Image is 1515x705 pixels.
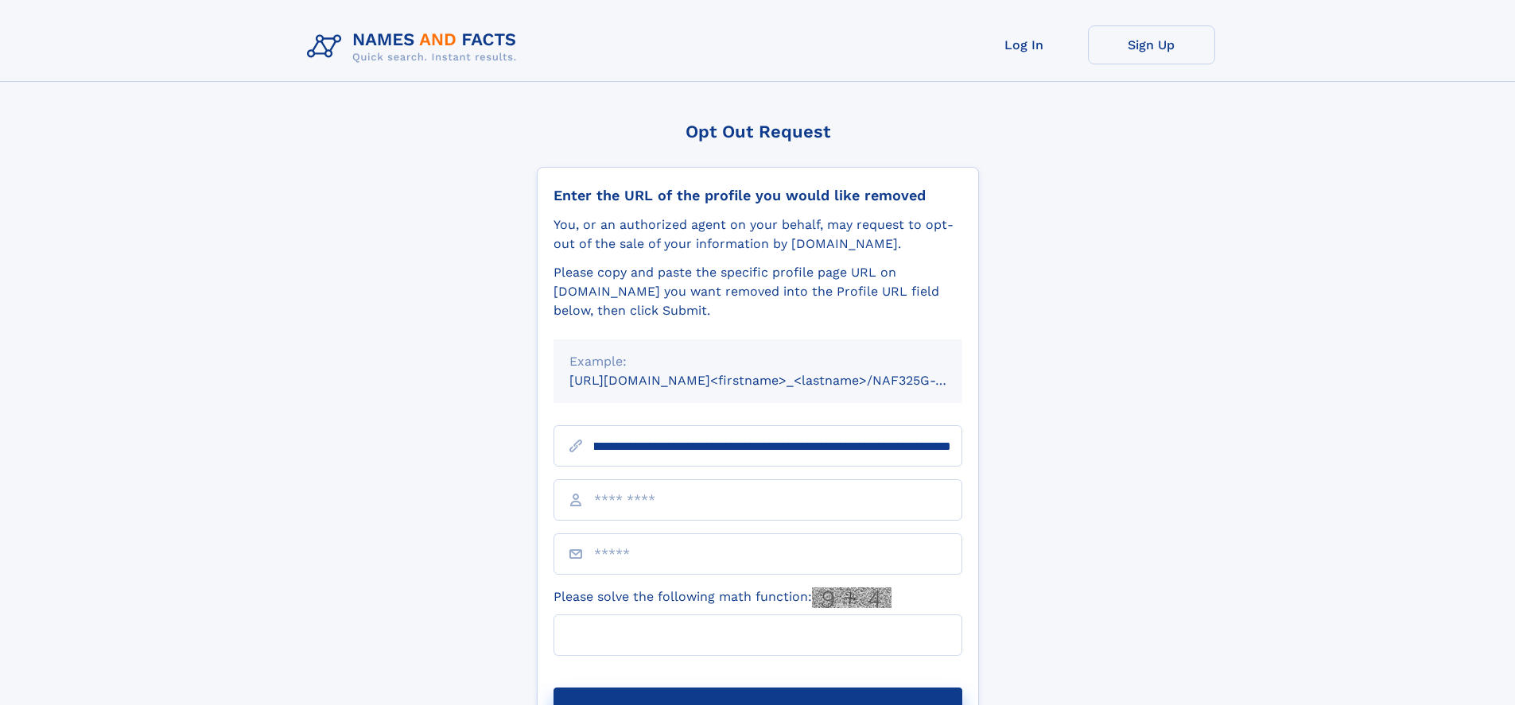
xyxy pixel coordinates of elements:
[569,373,993,388] small: [URL][DOMAIN_NAME]<firstname>_<lastname>/NAF325G-xxxxxxxx
[301,25,530,68] img: Logo Names and Facts
[554,187,962,204] div: Enter the URL of the profile you would like removed
[537,122,979,141] div: Opt Out Request
[554,263,962,320] div: Please copy and paste the specific profile page URL on [DOMAIN_NAME] you want removed into the Pr...
[554,215,962,254] div: You, or an authorized agent on your behalf, may request to opt-out of the sale of your informatio...
[961,25,1088,64] a: Log In
[569,352,946,371] div: Example:
[554,587,892,608] label: Please solve the following math function:
[1088,25,1215,64] a: Sign Up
